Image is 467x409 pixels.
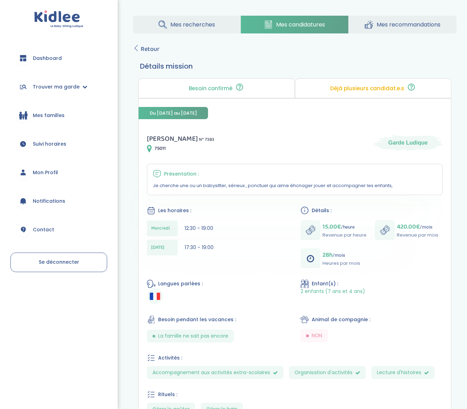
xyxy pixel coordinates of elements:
[158,207,191,214] span: Les horaires :
[139,107,208,119] span: Du [DATE] au [DATE]
[33,140,66,148] span: Suivi horaires
[147,133,198,144] span: [PERSON_NAME]
[39,258,79,265] span: Se déconnecter
[312,332,322,339] span: NON
[147,366,283,379] span: Accompagnement aux activités extra-scolaires
[397,222,420,232] span: 420.00€
[323,222,341,232] span: 15.00€
[289,366,366,379] span: Organisation d'activités
[33,226,54,233] span: Contact
[323,250,333,260] span: 28h
[397,222,438,232] p: /mois
[241,16,348,33] a: Mes candidatures
[158,316,236,323] span: Besoin pendant les vacances :
[33,83,80,91] span: Trouver ma garde
[323,232,366,239] p: Revenue par heure
[10,46,107,71] a: Dashboard
[33,55,62,62] span: Dashboard
[189,86,232,91] p: Besoin confirmé
[301,288,365,295] span: 2 enfants (7 ans et 4 ans)
[10,160,107,185] a: Mon Profil
[33,112,65,119] span: Mes familles
[323,260,360,267] p: Heures par mois
[33,169,58,176] span: Mon Profil
[10,103,107,128] a: Mes familles
[133,16,240,33] a: Mes recherches
[151,244,164,251] span: [DATE]
[312,207,332,214] span: Détails :
[141,44,160,54] span: Retour
[158,391,177,398] span: Rituels :
[371,366,435,379] span: Lecture d'histoires
[151,225,170,232] span: Mercredi
[133,44,160,54] a: Retour
[323,250,360,260] p: /mois
[312,316,370,323] span: Animal de compagnie :
[158,354,182,362] span: Activités :
[158,280,203,287] span: Langues parlées :
[10,253,107,272] a: Se déconnecter
[158,332,228,340] span: La famille ne sait pas encore
[10,131,107,156] a: Suivi horaires
[185,225,213,232] span: 12:30 - 19:00
[349,16,457,33] a: Mes recommandations
[164,170,199,178] span: Présentation :
[170,20,215,29] span: Mes recherches
[34,10,83,28] img: logo.svg
[10,217,107,242] a: Contact
[155,145,166,152] span: 75011
[150,293,160,300] img: Français
[323,222,366,232] p: /heure
[330,86,404,91] p: Déjà plusieurs candidat.e.s
[33,198,65,205] span: Notifications
[153,182,437,189] p: Je cherche une ou un babysitter, sérieux , ponctuel qui aime éhcnager jouer et accompagner les en...
[388,139,428,147] span: Garde Ludique
[10,188,107,214] a: Notifications
[397,232,438,239] p: Revenue par mois
[10,74,107,99] a: Trouver ma garde
[199,136,214,143] span: N° 7383
[312,280,338,287] span: Enfant(s) :
[377,20,440,29] span: Mes recommandations
[185,244,214,251] span: 17:30 - 19:00
[276,20,325,29] span: Mes candidatures
[140,61,450,71] h3: Détails mission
